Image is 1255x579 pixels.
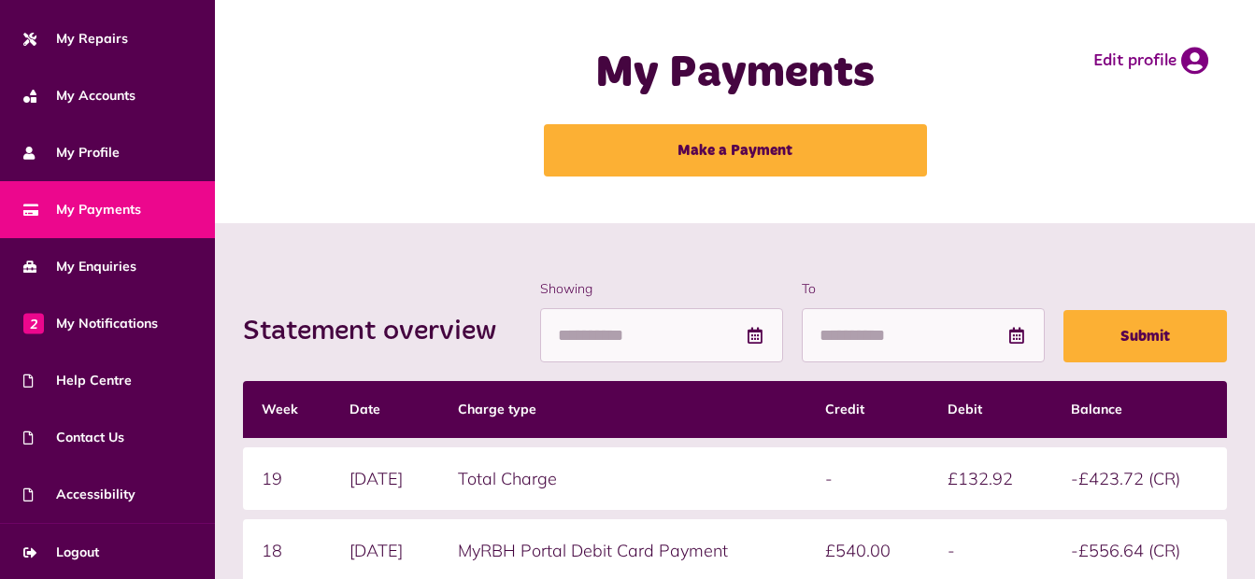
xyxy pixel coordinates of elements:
span: My Payments [23,200,141,219]
span: Logout [23,543,99,562]
td: Total Charge [439,447,806,510]
th: Credit [806,381,929,438]
span: Accessibility [23,485,135,504]
h1: My Payments [493,47,977,101]
th: Date [331,381,439,438]
th: Week [243,381,331,438]
span: My Accounts [23,86,135,106]
span: 2 [23,313,44,333]
a: Edit profile [1093,47,1208,75]
td: £132.92 [929,447,1051,510]
td: - [806,447,929,510]
span: Contact Us [23,428,124,447]
a: Make a Payment [544,124,927,177]
h2: Statement overview [243,315,515,348]
button: Submit [1063,310,1227,362]
label: To [802,279,1045,299]
td: -£423.72 (CR) [1052,447,1227,510]
td: [DATE] [331,447,439,510]
label: Showing [540,279,783,299]
span: My Enquiries [23,257,136,276]
span: My Notifications [23,314,158,333]
td: 19 [243,447,331,510]
th: Debit [929,381,1051,438]
span: My Repairs [23,29,128,49]
span: Help Centre [23,371,132,390]
th: Balance [1052,381,1227,438]
th: Charge type [439,381,806,438]
span: My Profile [23,143,120,162]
